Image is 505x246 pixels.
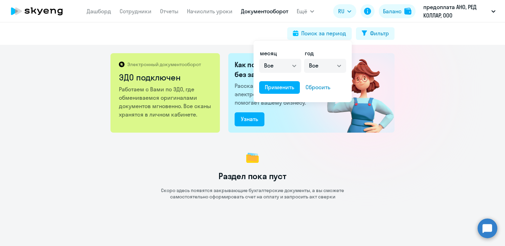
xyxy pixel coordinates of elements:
[260,50,277,57] span: месяц
[300,81,336,94] button: Сбросить
[265,83,294,91] div: Применить
[305,50,314,57] span: год
[259,81,300,94] button: Применить
[305,83,330,91] div: Сбросить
